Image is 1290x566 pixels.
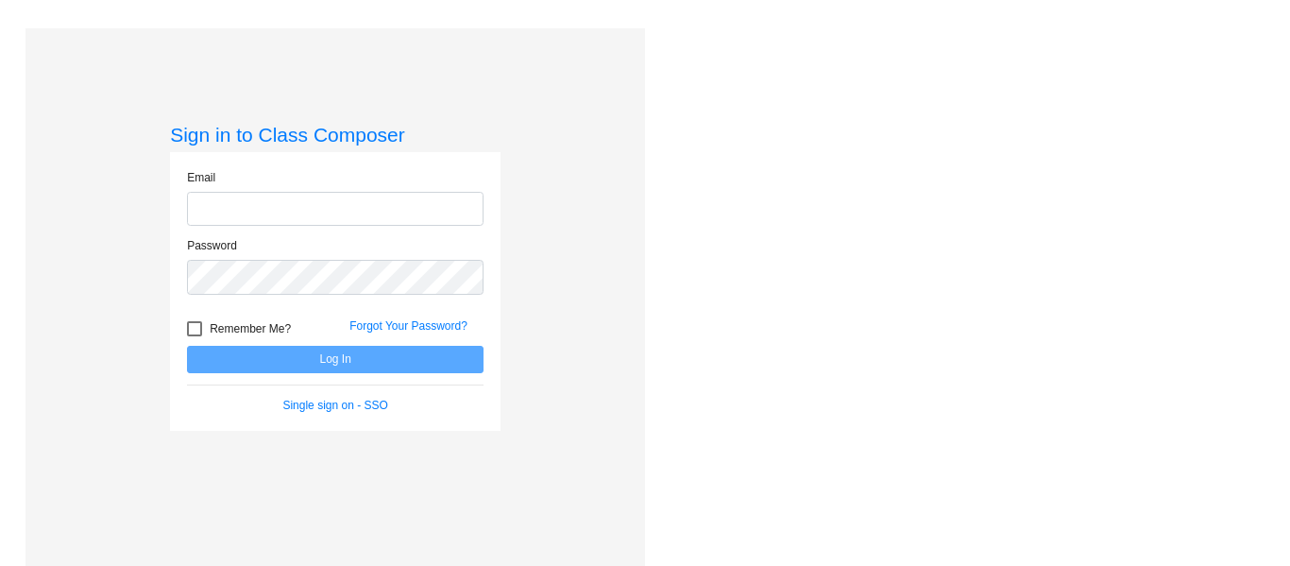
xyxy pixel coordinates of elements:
[210,317,291,340] span: Remember Me?
[170,123,501,146] h3: Sign in to Class Composer
[282,399,387,412] a: Single sign on - SSO
[187,346,484,373] button: Log In
[187,169,215,186] label: Email
[349,319,467,333] a: Forgot Your Password?
[187,237,237,254] label: Password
